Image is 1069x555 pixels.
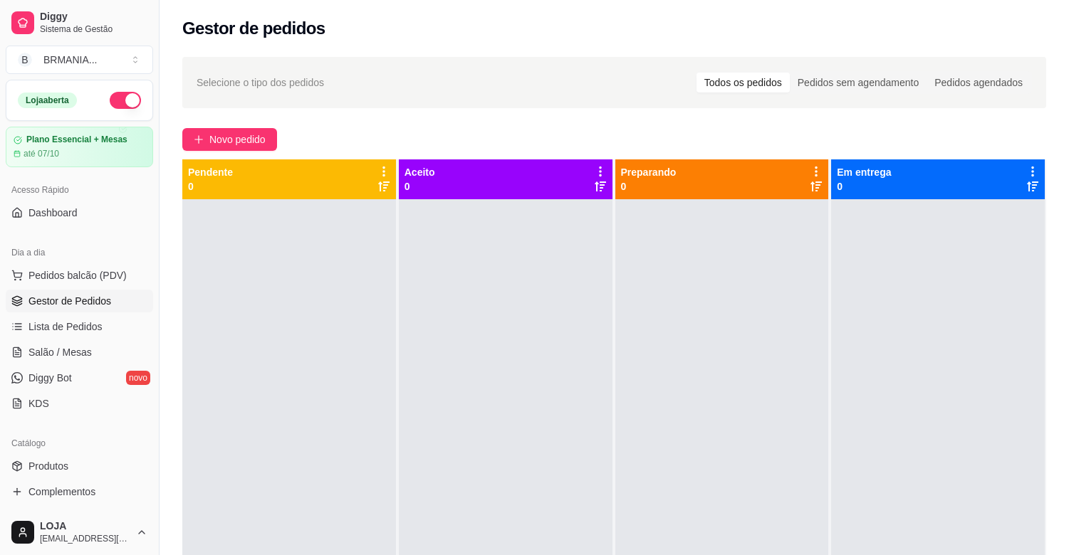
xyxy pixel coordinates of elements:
a: Gestor de Pedidos [6,290,153,312]
p: Pendente [188,165,233,179]
h2: Gestor de pedidos [182,17,325,40]
button: Pedidos balcão (PDV) [6,264,153,287]
span: Produtos [28,459,68,473]
span: Pedidos balcão (PDV) [28,268,127,282]
span: Diggy Bot [28,371,72,385]
div: Dia a dia [6,241,153,264]
button: Novo pedido [182,128,277,151]
div: Acesso Rápido [6,179,153,201]
p: 0 [621,179,677,194]
article: até 07/10 [24,148,59,159]
div: Pedidos sem agendamento [790,73,927,92]
div: Catálogo [6,432,153,455]
span: Sistema de Gestão [40,23,147,35]
a: Dashboard [6,201,153,224]
p: 0 [188,179,233,194]
span: Dashboard [28,206,78,220]
a: Produtos [6,455,153,477]
div: Todos os pedidos [697,73,790,92]
a: Salão / Mesas [6,341,153,364]
span: Salão / Mesas [28,345,92,359]
span: Selecione o tipo dos pedidos [197,75,324,90]
button: Alterar Status [110,92,141,109]
div: Pedidos agendados [927,73,1031,92]
p: 0 [837,179,891,194]
span: plus [194,134,204,144]
a: Plano Essencial + Mesasaté 07/10 [6,127,153,167]
span: KDS [28,396,49,411]
div: Loja aberta [18,92,77,108]
a: Complementos [6,480,153,503]
div: BRMANIA ... [43,53,97,67]
span: [EMAIL_ADDRESS][DOMAIN_NAME] [40,533,130,544]
span: Gestor de Pedidos [28,294,111,308]
a: Lista de Pedidos [6,315,153,338]
span: Novo pedido [209,132,266,147]
button: Select a team [6,46,153,74]
a: DiggySistema de Gestão [6,6,153,40]
span: LOJA [40,520,130,533]
p: 0 [405,179,435,194]
p: Preparando [621,165,677,179]
a: KDS [6,392,153,415]
p: Em entrega [837,165,891,179]
span: Lista de Pedidos [28,319,103,334]
button: LOJA[EMAIL_ADDRESS][DOMAIN_NAME] [6,515,153,549]
span: Diggy [40,11,147,23]
article: Plano Essencial + Mesas [26,134,127,145]
a: Diggy Botnovo [6,366,153,389]
span: Complementos [28,485,95,499]
span: B [18,53,32,67]
p: Aceito [405,165,435,179]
